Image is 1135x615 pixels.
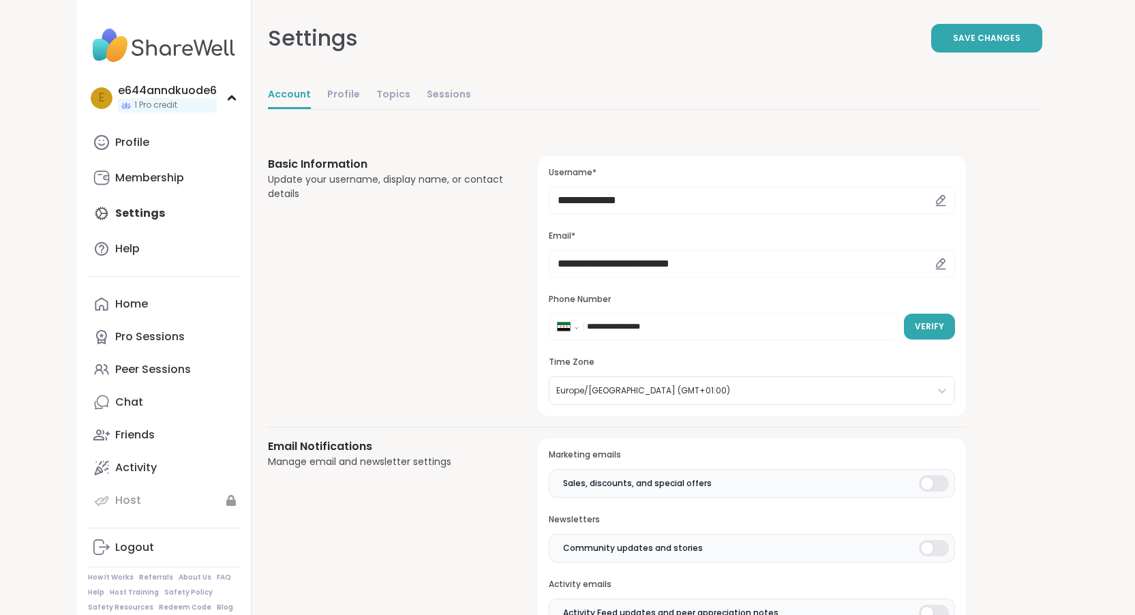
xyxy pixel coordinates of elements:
h3: Newsletters [549,514,954,526]
h3: Activity emails [549,579,954,590]
a: Account [268,82,311,109]
a: Redeem Code [159,603,211,612]
div: Host [115,493,141,508]
a: Pro Sessions [88,320,240,353]
a: Home [88,288,240,320]
h3: Email* [549,230,954,242]
a: Help [88,232,240,265]
button: Save Changes [931,24,1042,52]
div: Pro Sessions [115,329,185,344]
a: Membership [88,162,240,194]
a: Friends [88,419,240,451]
span: 1 Pro credit [134,100,177,111]
h3: Email Notifications [268,438,506,455]
div: Membership [115,170,184,185]
a: Sessions [427,82,471,109]
div: Logout [115,540,154,555]
div: Home [115,297,148,312]
div: Friends [115,427,155,442]
a: Topics [376,82,410,109]
a: Activity [88,451,240,484]
a: Profile [88,126,240,159]
div: Profile [115,135,149,150]
a: Logout [88,531,240,564]
h3: Basic Information [268,156,506,172]
a: Host [88,484,240,517]
img: ShareWell Nav Logo [88,22,240,70]
h3: Username* [549,167,954,179]
button: Verify [904,314,955,340]
a: Referrals [139,573,173,582]
div: Peer Sessions [115,362,191,377]
span: Save Changes [953,32,1020,44]
div: Update your username, display name, or contact details [268,172,506,201]
a: Host Training [110,588,159,597]
a: FAQ [217,573,231,582]
div: Manage email and newsletter settings [268,455,506,469]
div: Activity [115,460,157,475]
span: Community updates and stories [563,542,703,554]
h3: Time Zone [549,357,954,368]
a: Help [88,588,104,597]
a: Chat [88,386,240,419]
h3: Marketing emails [549,449,954,461]
h3: Phone Number [549,294,954,305]
div: e644anndkuode6 [118,83,217,98]
div: Chat [115,395,143,410]
span: Verify [915,320,944,333]
a: Safety Policy [164,588,213,597]
a: Peer Sessions [88,353,240,386]
a: How It Works [88,573,134,582]
div: Settings [268,22,358,55]
a: Safety Resources [88,603,153,612]
a: About Us [179,573,211,582]
a: Blog [217,603,233,612]
span: e [99,89,104,107]
div: Help [115,241,140,256]
a: Profile [327,82,360,109]
span: Sales, discounts, and special offers [563,477,712,490]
